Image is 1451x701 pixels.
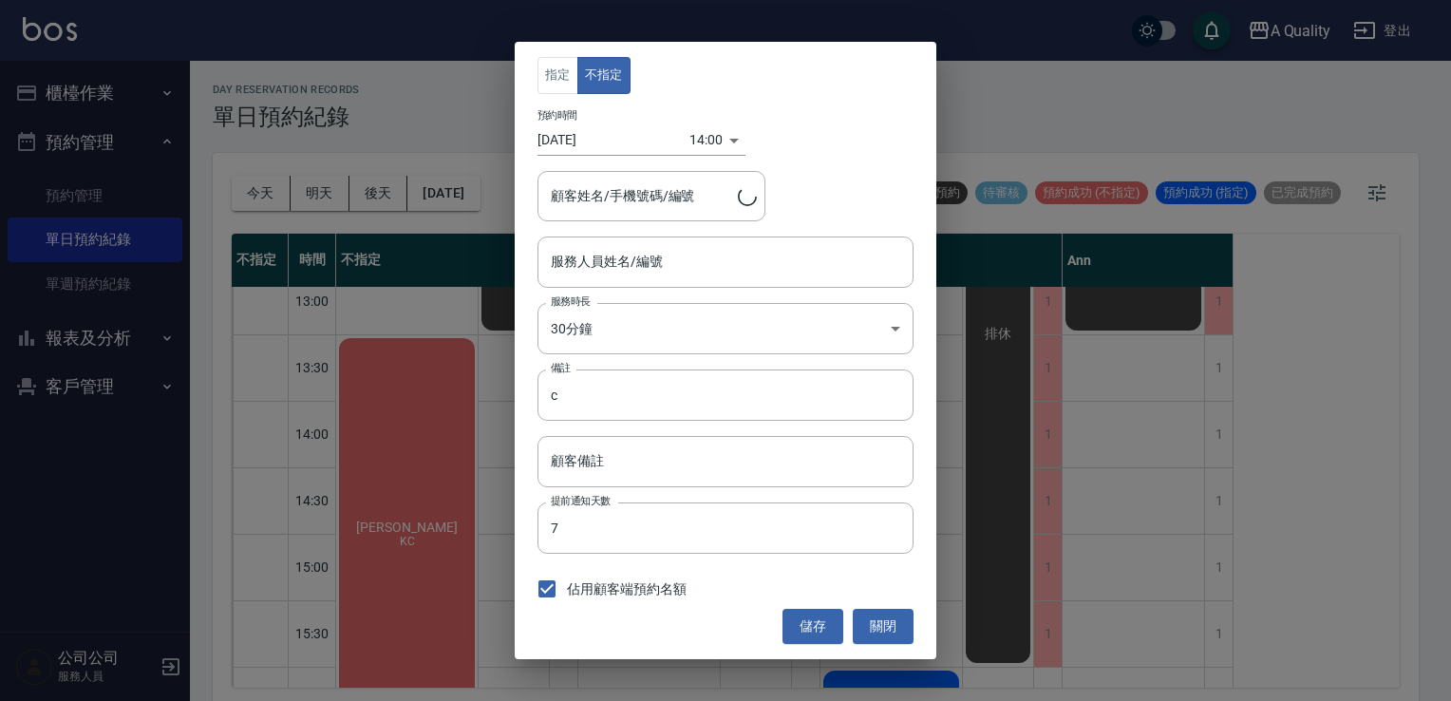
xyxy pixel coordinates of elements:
label: 服務時長 [551,294,591,309]
span: 佔用顧客端預約名額 [567,579,687,599]
button: 指定 [537,57,578,94]
label: 預約時間 [537,108,577,123]
div: 30分鐘 [537,303,914,354]
div: 14:00 [689,124,723,156]
label: 提前通知天數 [551,494,611,508]
label: 備註 [551,361,571,375]
input: Choose date, selected date is 2025-09-05 [537,124,689,156]
button: 儲存 [782,609,843,644]
button: 不指定 [577,57,631,94]
button: 關閉 [853,609,914,644]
